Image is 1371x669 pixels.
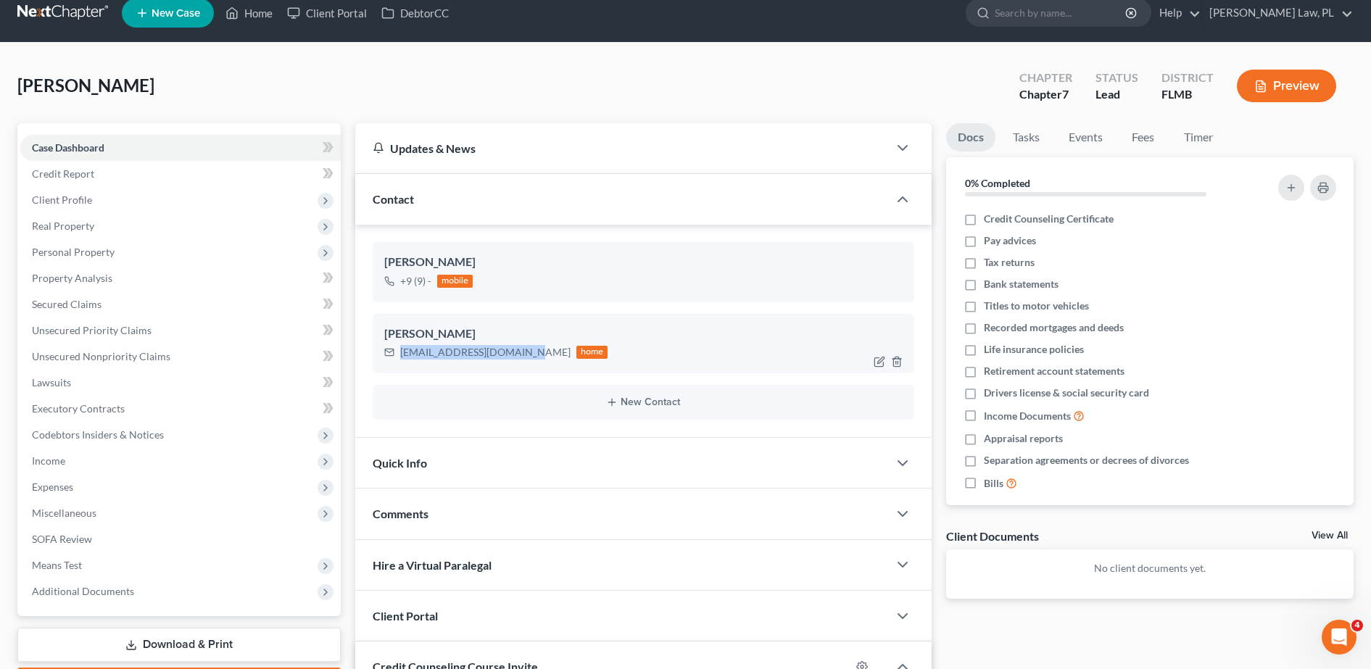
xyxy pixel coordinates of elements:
[32,428,164,441] span: Codebtors Insiders & Notices
[384,396,903,408] button: New Contact
[400,345,571,360] div: [EMAIL_ADDRESS][DOMAIN_NAME]
[1161,70,1214,86] div: District
[384,325,903,343] div: [PERSON_NAME]
[984,212,1114,226] span: Credit Counseling Certificate
[946,123,995,151] a: Docs
[958,561,1342,575] p: No client documents yet.
[32,298,102,310] span: Secured Claims
[32,272,112,284] span: Property Analysis
[20,135,341,161] a: Case Dashboard
[373,192,414,206] span: Contact
[32,533,92,545] span: SOFA Review
[984,364,1124,378] span: Retirement account statements
[984,386,1149,400] span: Drivers license & social security card
[984,342,1084,357] span: Life insurance policies
[20,317,341,344] a: Unsecured Priority Claims
[576,346,608,359] div: home
[1095,70,1138,86] div: Status
[1161,86,1214,103] div: FLMB
[20,344,341,370] a: Unsecured Nonpriority Claims
[384,254,903,271] div: [PERSON_NAME]
[946,528,1039,544] div: Client Documents
[32,559,82,571] span: Means Test
[373,141,871,156] div: Updates & News
[17,75,154,96] span: [PERSON_NAME]
[32,246,115,258] span: Personal Property
[32,167,94,180] span: Credit Report
[437,275,473,288] div: mobile
[32,376,71,388] span: Lawsuits
[32,141,104,154] span: Case Dashboard
[984,255,1035,270] span: Tax returns
[1062,87,1069,101] span: 7
[32,324,152,336] span: Unsecured Priority Claims
[32,194,92,206] span: Client Profile
[984,453,1189,468] span: Separation agreements or decrees of divorces
[1312,531,1348,541] a: View All
[400,274,431,288] div: +9 (9) -
[32,507,96,519] span: Miscellaneous
[20,526,341,552] a: SOFA Review
[1095,86,1138,103] div: Lead
[1019,86,1072,103] div: Chapter
[1120,123,1167,151] a: Fees
[984,233,1036,248] span: Pay advices
[984,277,1059,291] span: Bank statements
[965,177,1030,189] strong: 0% Completed
[152,8,200,19] span: New Case
[373,507,428,520] span: Comments
[20,370,341,396] a: Lawsuits
[20,161,341,187] a: Credit Report
[20,291,341,317] a: Secured Claims
[1322,620,1356,655] iframe: Intercom live chat
[1019,70,1072,86] div: Chapter
[32,350,170,362] span: Unsecured Nonpriority Claims
[373,609,438,623] span: Client Portal
[984,299,1089,313] span: Titles to motor vehicles
[32,220,94,232] span: Real Property
[32,402,125,415] span: Executory Contracts
[20,396,341,422] a: Executory Contracts
[32,585,134,597] span: Additional Documents
[984,476,1003,491] span: Bills
[984,431,1063,446] span: Appraisal reports
[32,454,65,467] span: Income
[1057,123,1114,151] a: Events
[1001,123,1051,151] a: Tasks
[20,265,341,291] a: Property Analysis
[373,558,492,572] span: Hire a Virtual Paralegal
[984,409,1071,423] span: Income Documents
[1237,70,1336,102] button: Preview
[1172,123,1225,151] a: Timer
[373,456,427,470] span: Quick Info
[32,481,73,493] span: Expenses
[1351,620,1363,631] span: 4
[17,628,341,662] a: Download & Print
[984,320,1124,335] span: Recorded mortgages and deeds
